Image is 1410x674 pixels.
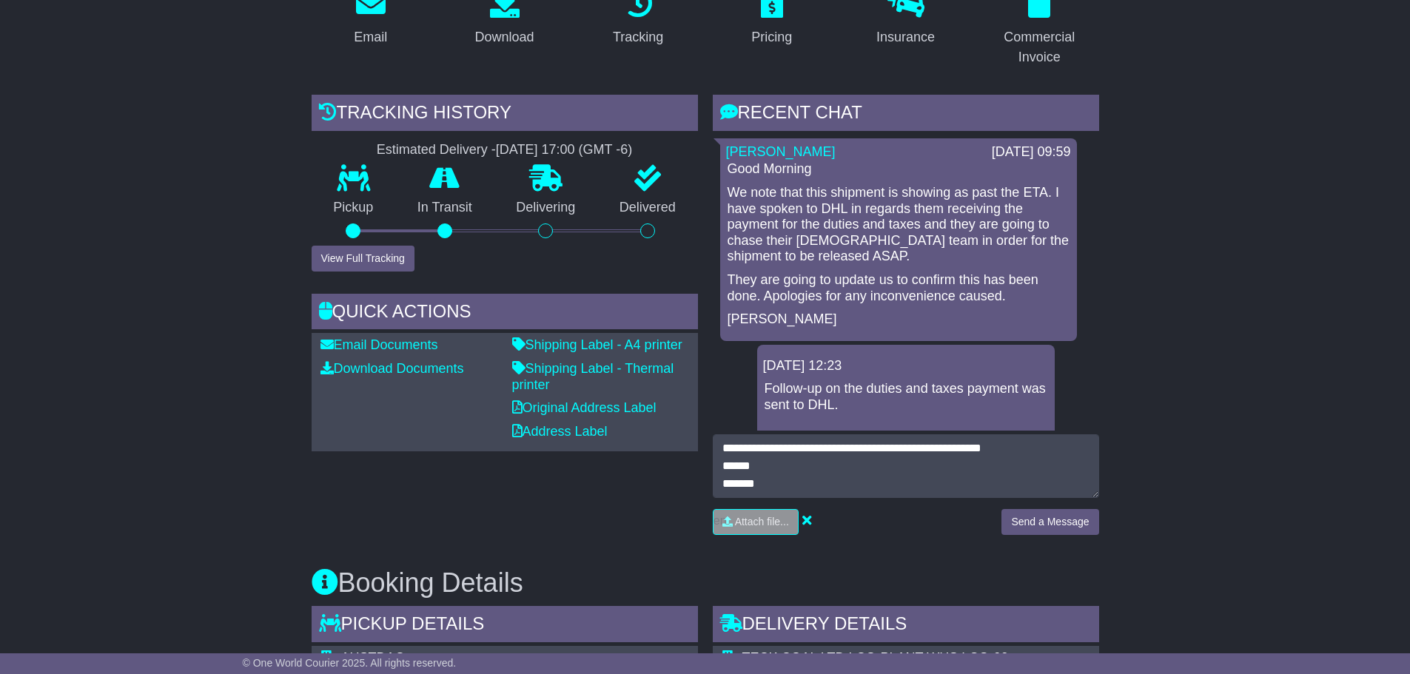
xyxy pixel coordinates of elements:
div: [DATE] 12:23 [763,358,1049,374]
p: Delivering [494,200,598,216]
p: We note that this shipment is showing as past the ETA. I have spoken to DHL in regards them recei... [728,185,1070,265]
a: Address Label [512,424,608,439]
div: Quick Actions [312,294,698,334]
p: Delivered [597,200,698,216]
p: [PERSON_NAME] [728,311,1070,328]
a: Download Documents [320,361,464,376]
div: Tracking [613,27,663,47]
p: In Transit [395,200,494,216]
span: © One World Courier 2025. All rights reserved. [243,657,457,669]
div: Tracking history [312,95,698,135]
p: Pickup [312,200,396,216]
div: Delivery Details [713,606,1099,646]
div: [DATE] 09:59 [992,144,1071,161]
h3: Booking Details [312,568,1099,598]
div: Download [474,27,534,47]
a: Email Documents [320,337,438,352]
a: [PERSON_NAME] [726,144,836,159]
p: Follow-up on the duties and taxes payment was sent to DHL. _Cristina [765,381,1047,445]
button: View Full Tracking [312,246,414,272]
p: Good Morning [728,161,1070,178]
a: Original Address Label [512,400,657,415]
a: Shipping Label - Thermal printer [512,361,674,392]
a: Shipping Label - A4 printer [512,337,682,352]
div: Commercial Invoice [990,27,1090,67]
span: TECK COAL LTD LCO-PLANT WHS LCO-02 [742,650,1009,665]
div: Email [354,27,387,47]
div: [DATE] 17:00 (GMT -6) [496,142,632,158]
span: AUSTDAC [341,650,405,665]
div: Pickup Details [312,606,698,646]
div: RECENT CHAT [713,95,1099,135]
p: They are going to update us to confirm this has been done. Apologies for any inconvenience caused. [728,272,1070,304]
div: Insurance [876,27,935,47]
div: Estimated Delivery - [312,142,698,158]
button: Send a Message [1001,509,1098,535]
div: Pricing [751,27,792,47]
